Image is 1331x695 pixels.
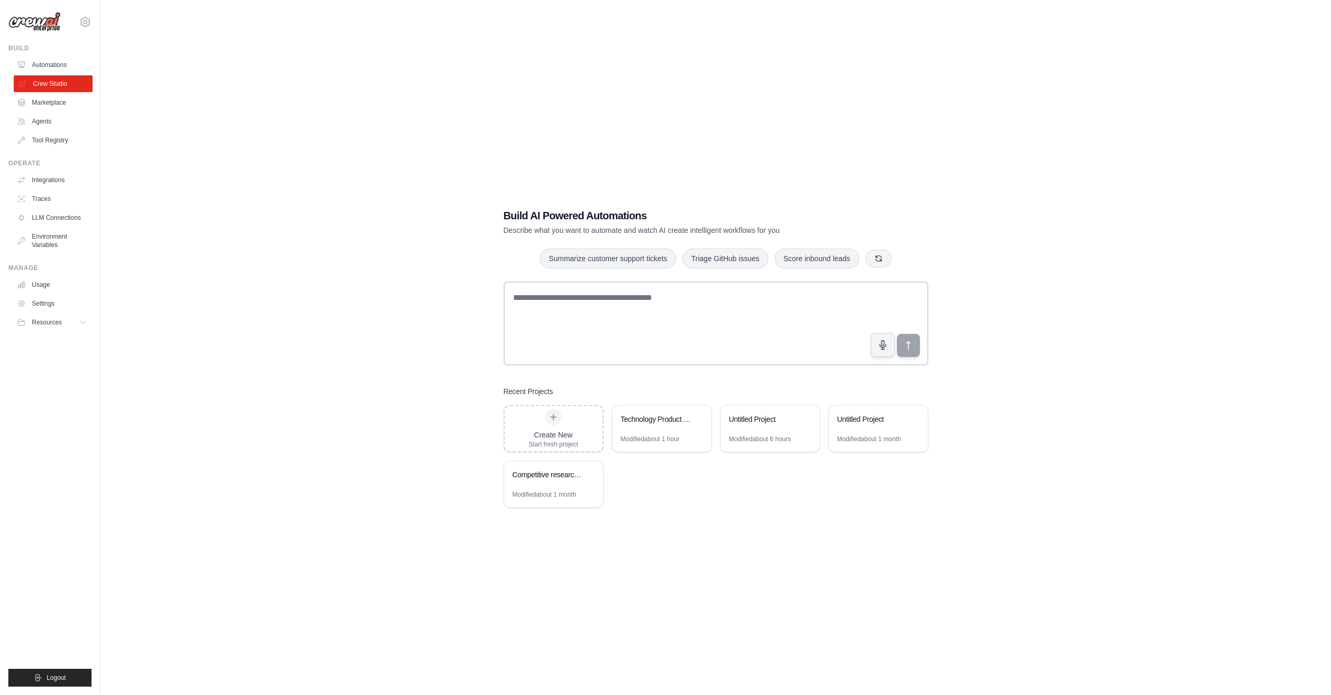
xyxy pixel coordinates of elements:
div: Competitive research and analysis [513,469,584,480]
a: Crew Studio [14,75,93,92]
div: Technology Product Research Automation [621,414,692,424]
a: Settings [13,295,92,312]
div: Manage [8,264,92,272]
a: Integrations [13,172,92,188]
h3: Recent Projects [504,386,553,397]
div: Create New [529,430,578,440]
button: Click to speak your automation idea [871,333,895,357]
div: Untitled Project [729,414,801,424]
button: Get new suggestions [866,250,892,267]
span: Resources [32,318,62,327]
div: Untitled Project [837,414,909,424]
button: Resources [13,314,92,331]
p: Describe what you want to automate and watch AI create intelligent workflows for you [504,225,855,236]
div: Modified about 1 hour [621,435,680,443]
button: Triage GitHub issues [682,249,768,268]
a: Automations [13,57,92,73]
div: Start fresh project [529,440,578,449]
a: Agents [13,113,92,130]
a: Tool Registry [13,132,92,149]
div: Modified about 1 month [837,435,901,443]
div: Modified about 1 month [513,490,576,499]
div: Build [8,44,92,52]
a: LLM Connections [13,209,92,226]
iframe: Chat Widget [1279,645,1331,695]
h1: Build AI Powered Automations [504,208,855,223]
a: Traces [13,190,92,207]
button: Score inbound leads [775,249,859,268]
a: Usage [13,276,92,293]
button: Summarize customer support tickets [540,249,676,268]
img: Logo [8,12,61,32]
div: Operate [8,159,92,167]
a: Environment Variables [13,228,92,253]
a: Marketplace [13,94,92,111]
span: Logout [47,674,66,682]
button: Logout [8,669,92,687]
div: Modified about 6 hours [729,435,791,443]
